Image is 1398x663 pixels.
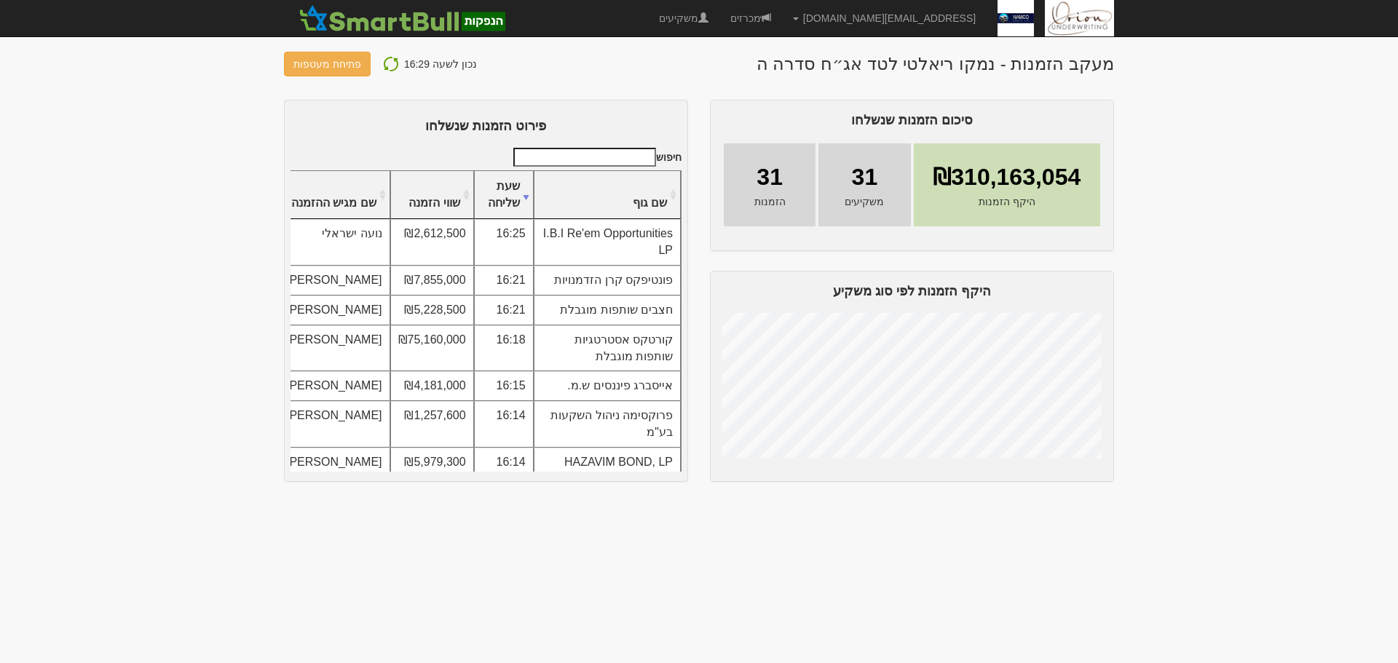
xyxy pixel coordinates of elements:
td: [PERSON_NAME] [258,266,390,295]
td: [PERSON_NAME] [258,448,390,477]
span: היקף הזמנות לפי סוג משקיע [833,284,991,298]
td: 16:14 [474,448,534,477]
th: שווי הזמנה : activate to sort column ascending [390,171,474,220]
span: 31 [852,161,878,194]
span: ₪310,163,054 [933,161,1081,194]
span: פירוט הזמנות שנשלחו [425,119,546,133]
td: ₪7,855,000 [390,266,474,295]
td: [PERSON_NAME] [258,401,390,448]
td: ₪5,979,300 [390,448,474,477]
h1: מעקב הזמנות - נמקו ריאלטי לטד אג״ח סדרה ה [757,55,1114,74]
td: HAZAVIM BOND, LP [534,448,681,477]
td: 16:18 [474,325,534,372]
td: 16:14 [474,401,534,448]
img: refresh-icon.png [382,55,400,73]
td: 16:25 [474,219,534,266]
td: ₪2,612,500 [390,219,474,266]
td: פרוקסימה ניהול השקעות בע"מ [534,401,681,448]
td: 16:15 [474,371,534,401]
td: ₪1,257,600 [390,401,474,448]
img: SmartBull Logo [295,4,509,33]
td: 16:21 [474,266,534,295]
label: חיפוש [508,148,682,167]
td: פונטיפקס קרן הזדמנויות [534,266,681,295]
td: אייסברג פיננסים ש.מ. [534,371,681,401]
span: 31 [757,161,783,194]
td: חצבים שותפות מוגבלת [534,295,681,325]
span: היקף הזמנות [979,194,1035,209]
td: קורטקס אסטרטגיות שותפות מוגבלת [534,325,681,372]
button: פתיחת מעטפות [284,52,371,76]
td: ₪5,228,500 [390,295,474,325]
td: ₪75,160,000 [390,325,474,372]
td: [PERSON_NAME] [258,371,390,401]
td: נועה ישראלי [258,219,390,266]
input: חיפוש [513,148,656,167]
span: משקיעים [845,194,884,209]
th: שם מגיש ההזמנה : activate to sort column ascending [258,171,390,220]
p: נכון לשעה 16:29 [404,55,477,74]
td: ₪4,181,000 [390,371,474,401]
td: I.B.I Re'em Opportunities LP [534,219,681,266]
td: [PERSON_NAME] [258,295,390,325]
td: [PERSON_NAME]'רקי [258,325,390,372]
span: הזמנות [754,194,786,209]
th: שם גוף : activate to sort column ascending [534,171,681,220]
span: סיכום הזמנות שנשלחו [851,113,973,127]
th: שעת שליחה : activate to sort column ascending [474,171,534,220]
td: 16:21 [474,295,534,325]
